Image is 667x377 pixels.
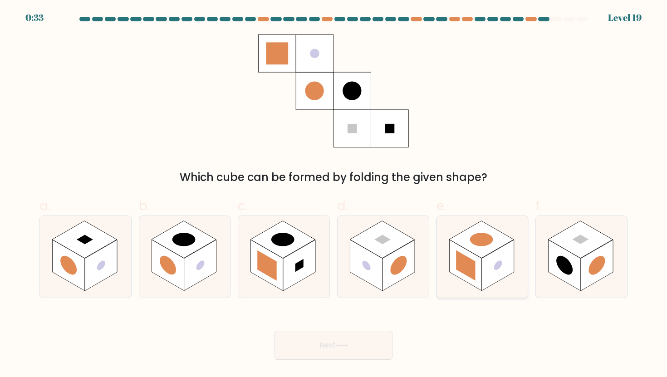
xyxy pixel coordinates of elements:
span: b. [139,197,150,215]
div: Which cube can be formed by folding the given shape? [45,169,622,186]
span: f. [535,197,542,215]
button: Next [275,331,392,360]
div: 0:33 [25,11,44,24]
span: d. [337,197,348,215]
span: a. [39,197,50,215]
span: c. [238,197,248,215]
span: e. [436,197,446,215]
div: Level 19 [608,11,642,24]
